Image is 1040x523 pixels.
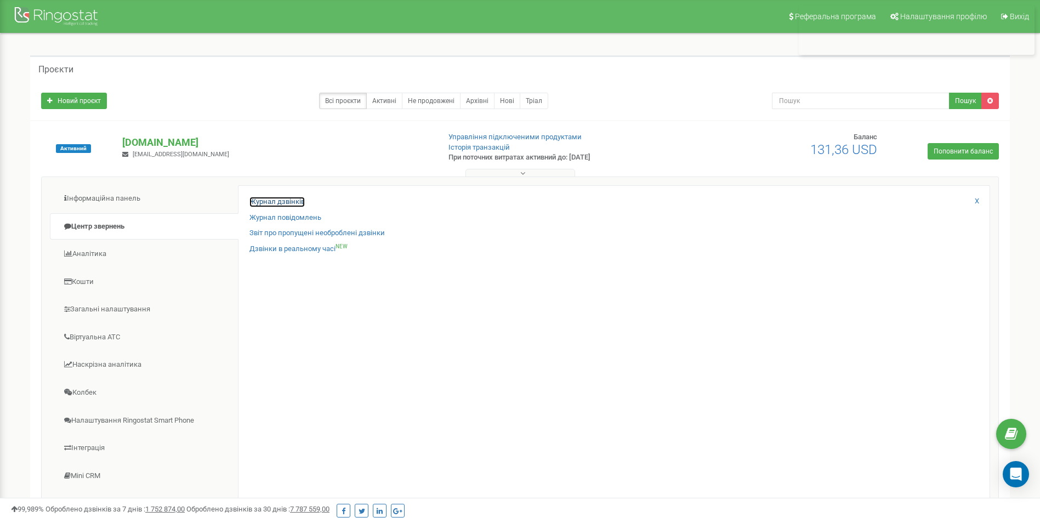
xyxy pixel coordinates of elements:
[1003,461,1029,487] div: Open Intercom Messenger
[133,151,229,158] span: [EMAIL_ADDRESS][DOMAIN_NAME]
[249,244,348,254] a: Дзвінки в реальному часіNEW
[494,93,520,109] a: Нові
[290,505,329,513] u: 7 787 559,00
[50,435,238,462] a: Інтеграція
[319,93,367,109] a: Всі проєкти
[50,213,238,240] a: Центр звернень
[50,269,238,295] a: Кошти
[810,142,877,157] span: 131,36 USD
[50,241,238,268] a: Аналiтика
[11,505,44,513] span: 99,989%
[854,133,877,141] span: Баланс
[520,93,548,109] a: Тріал
[50,490,238,517] a: [PERSON_NAME]
[975,196,979,207] a: X
[50,463,238,490] a: Mini CRM
[41,93,107,109] a: Новий проєкт
[949,93,982,109] button: Пошук
[56,144,91,153] span: Активний
[772,93,950,109] input: Пошук
[366,93,402,109] a: Активні
[402,93,461,109] a: Не продовжені
[50,379,238,406] a: Колбек
[448,133,582,141] a: Управління підключеними продуктами
[928,143,999,160] a: Поповнити баланс
[249,228,385,238] a: Звіт про пропущені необроблені дзвінки
[186,505,329,513] span: Оброблено дзвінків за 30 днів :
[122,135,430,150] p: [DOMAIN_NAME]
[795,12,876,21] span: Реферальна програма
[460,93,495,109] a: Архівні
[50,407,238,434] a: Налаштування Ringostat Smart Phone
[38,65,73,75] h5: Проєкти
[448,152,675,163] p: При поточних витратах активний до: [DATE]
[249,213,321,223] a: Журнал повідомлень
[50,296,238,323] a: Загальні налаштування
[46,505,185,513] span: Оброблено дзвінків за 7 днів :
[249,197,305,207] a: Журнал дзвінків
[448,143,510,151] a: Історія транзакцій
[50,351,238,378] a: Наскрізна аналітика
[50,324,238,351] a: Віртуальна АТС
[50,185,238,212] a: Інформаційна панель
[336,243,348,249] sup: NEW
[145,505,185,513] u: 1 752 874,00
